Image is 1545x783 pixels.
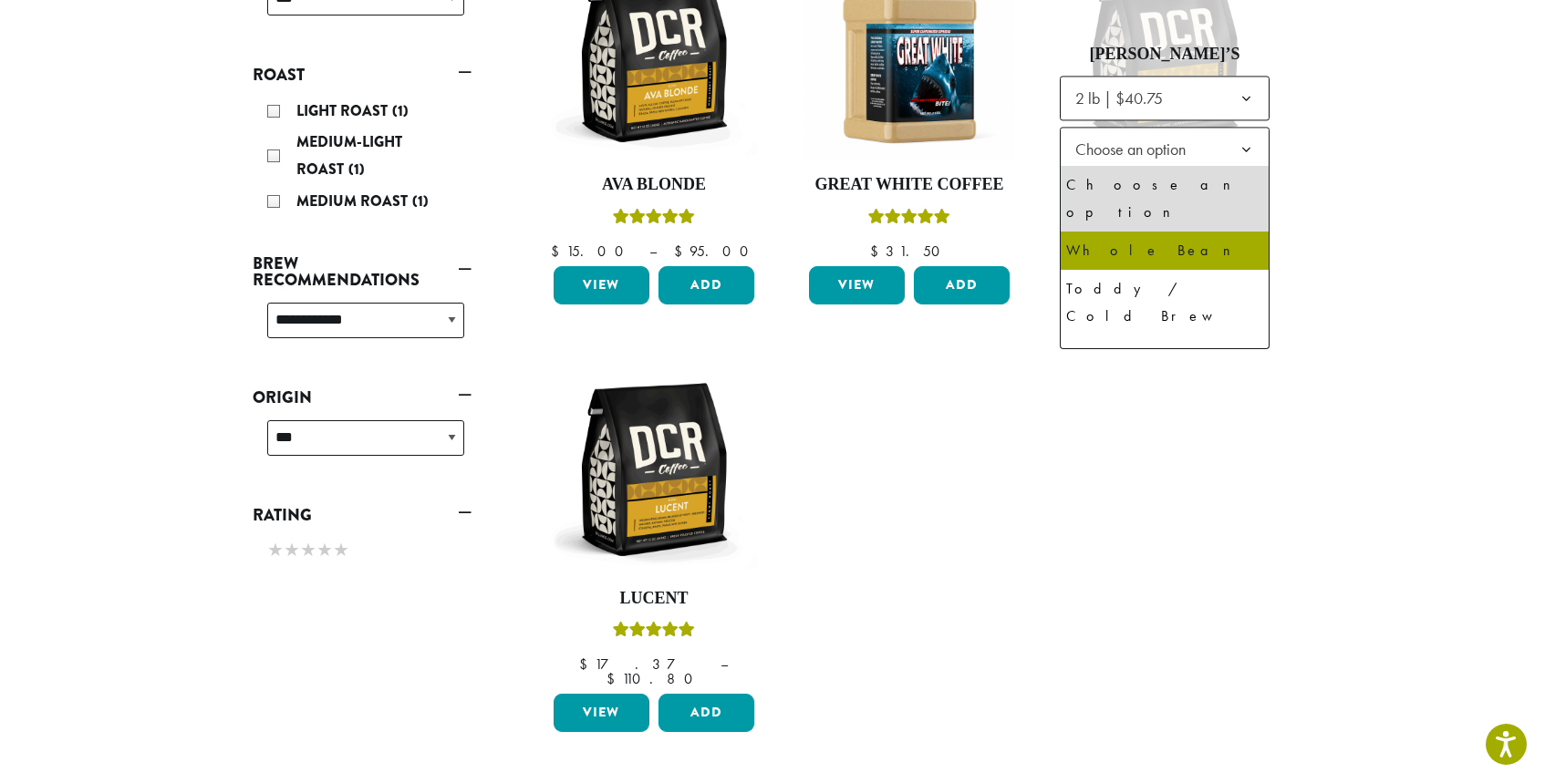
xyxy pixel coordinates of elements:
a: Rating [253,500,472,531]
div: Rated 5.00 out of 5 [613,619,695,646]
span: ★ [300,537,316,563]
button: Add [658,266,754,304]
span: – [649,242,657,261]
h4: [PERSON_NAME]’s [1060,45,1270,65]
span: $ [579,654,595,674]
a: LucentRated 5.00 out of 5 [549,365,759,687]
span: 2 lb | $40.75 [1060,76,1270,120]
span: $ [674,242,690,261]
div: Toddy / Cold Brew [1066,275,1263,330]
span: ★ [316,537,333,563]
span: Light Roast [296,100,392,121]
span: Medium Roast [296,191,412,211]
h4: Lucent [549,589,759,609]
span: 2 lb | $40.75 [1075,88,1163,108]
bdi: 31.50 [870,242,949,261]
h4: Ava Blonde [549,175,759,195]
span: ★ [267,537,284,563]
div: Roast [253,90,472,225]
span: (1) [392,100,409,121]
div: Rating [253,531,472,572]
span: – [721,654,728,674]
img: DCR-12oz-Lucent-Stock-scaled.png [549,365,759,574]
span: $ [551,242,566,261]
span: $ [607,669,622,688]
bdi: 110.80 [607,669,701,688]
button: Add [914,266,1010,304]
span: 2 lb | $40.75 [1068,80,1181,116]
div: Rated 5.00 out of 5 [868,206,950,233]
span: $ [870,242,886,261]
a: View [554,266,649,304]
div: Origin [253,413,472,478]
li: Choose an option [1061,166,1269,232]
h4: Great White Coffee [804,175,1014,195]
a: Origin [253,382,472,413]
div: Brew Recommendations [253,295,472,360]
button: Add [658,694,754,732]
a: Brew Recommendations [253,248,472,295]
span: ★ [284,537,300,563]
span: (1) [412,191,429,211]
div: Rated 5.00 out of 5 [613,206,695,233]
span: Choose an option [1068,131,1204,167]
span: (1) [348,159,365,180]
div: Whole Bean [1066,237,1263,264]
bdi: 17.37 [579,654,703,674]
a: Roast [253,59,472,90]
a: View [809,266,905,304]
span: ★ [333,537,349,563]
div: French Press [1066,341,1263,396]
a: View [554,694,649,732]
span: Choose an option [1060,127,1270,171]
span: Medium-Light Roast [296,131,402,180]
bdi: 15.00 [551,242,632,261]
bdi: 95.00 [674,242,757,261]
